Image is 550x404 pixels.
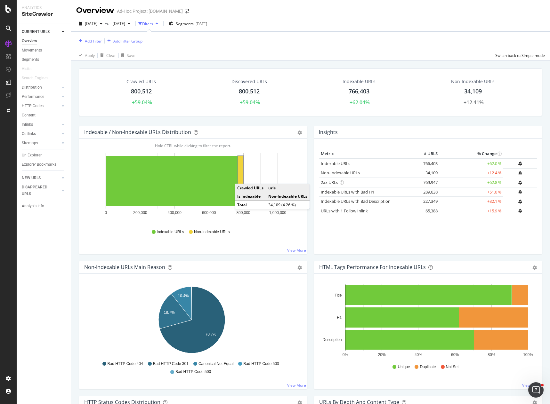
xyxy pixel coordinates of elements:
div: bell-plus [518,171,522,175]
svg: A chart. [84,284,300,358]
span: Segments [176,21,194,27]
td: +15.9 % [439,206,503,216]
button: [DATE] [76,19,105,29]
td: 766,403 [414,158,439,168]
text: 400,000 [168,210,182,215]
a: HTTP Codes [22,103,60,109]
span: Indexable URLs [157,229,184,235]
div: gear [297,131,302,135]
text: 10.4% [178,294,189,298]
span: 2025 Jul. 11th [110,21,125,26]
div: Analysis Info [22,203,44,210]
a: Analysis Info [22,203,66,210]
a: NEW URLS [22,175,60,181]
div: Analytics [22,5,66,11]
text: Title [335,293,342,297]
a: Url Explorer [22,152,66,159]
div: Visits [22,66,31,72]
button: Add Filter Group [105,37,142,45]
div: Save [127,53,135,58]
div: Add Filter [85,38,102,44]
span: Bad HTTP Code 503 [243,361,279,367]
td: urls [266,184,310,192]
div: DISAPPEARED URLS [22,184,54,197]
a: Distribution [22,84,60,91]
td: +62.8 % [439,178,503,187]
div: Content [22,112,36,119]
a: 2xx URLs [321,179,338,185]
div: +62.04% [350,99,370,106]
text: 20% [378,353,386,357]
div: Apply [85,53,95,58]
div: bell-plus [518,200,522,204]
td: Non-Indexable URLs [266,192,310,201]
div: Sitemaps [22,140,38,147]
a: Indexable URLs [321,161,350,166]
a: View More [522,383,541,388]
td: 34,109 (4.26 %) [266,201,310,209]
a: CURRENT URLS [22,28,60,35]
span: Bad HTTP Code 404 [108,361,143,367]
text: 70.7% [205,332,216,337]
div: Segments [22,56,39,63]
button: Clear [98,50,116,60]
div: [DATE] [196,21,207,27]
span: vs [105,20,110,26]
div: Movements [22,47,42,54]
svg: A chart. [84,149,300,223]
div: bell-plus [518,209,522,213]
div: Add Filter Group [113,38,142,44]
div: 800,512 [131,87,152,96]
span: Canonical Not Equal [198,361,233,367]
span: 2025 Sep. 26th [85,21,97,26]
text: 80% [488,353,495,357]
div: Outlinks [22,131,36,137]
div: CURRENT URLS [22,28,50,35]
button: Filters [138,19,161,29]
div: Non-Indexable URLs Main Reason [84,264,165,270]
div: Search Engines [22,75,48,82]
a: Search Engines [22,75,55,82]
div: Inlinks [22,121,33,128]
div: Indexable / Non-Indexable URLs Distribution [84,129,191,135]
a: Segments [22,56,66,63]
text: 0 [105,210,107,215]
h4: Insights [319,128,338,137]
div: Discovered URLs [231,78,267,85]
text: 1,000,000 [269,210,287,215]
div: Crawled URLs [126,78,156,85]
div: +59.04% [240,99,260,106]
div: 34,109 [464,87,482,96]
div: gear [532,265,537,270]
text: 0% [343,353,348,357]
button: Apply [76,50,95,60]
text: 18.7% [164,310,175,315]
div: HTTP Codes [22,103,44,109]
th: % Change [439,149,503,159]
text: 60% [451,353,459,357]
span: Not Set [446,364,459,370]
svg: A chart. [319,284,535,358]
div: NEW URLS [22,175,41,181]
div: bell-plus [518,190,522,194]
button: Switch back to Simple mode [493,50,545,60]
div: Filters [142,21,153,27]
div: bell-plus [518,162,522,166]
td: Crawled URLs [235,184,266,192]
a: View More [287,248,306,253]
div: Ad-Hoc Project: [DOMAIN_NAME] [117,8,183,14]
td: 227,349 [414,197,439,206]
td: Is Indexable [235,192,266,201]
td: 34,109 [414,168,439,178]
a: Indexable URLs with Bad H1 [321,189,374,195]
a: Performance [22,93,60,100]
span: Bad HTTP Code 500 [175,369,211,375]
text: 800,000 [236,210,250,215]
td: 289,638 [414,187,439,197]
div: Distribution [22,84,42,91]
td: 769,947 [414,178,439,187]
text: 600,000 [202,210,216,215]
div: Non-Indexable URLs [451,78,495,85]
